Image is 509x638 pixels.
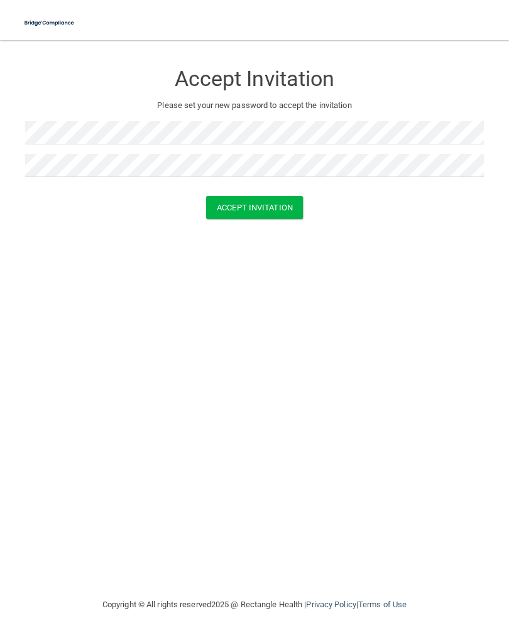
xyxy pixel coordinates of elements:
a: Terms of Use [358,600,407,609]
button: Accept Invitation [206,196,303,219]
p: Please set your new password to accept the invitation [35,98,474,113]
div: Copyright © All rights reserved 2025 @ Rectangle Health | | [25,585,484,625]
img: bridge_compliance_login_screen.278c3ca4.svg [19,10,80,36]
a: Privacy Policy [306,600,356,609]
h3: Accept Invitation [25,67,484,90]
iframe: Drift Widget Chat Controller [292,549,494,599]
